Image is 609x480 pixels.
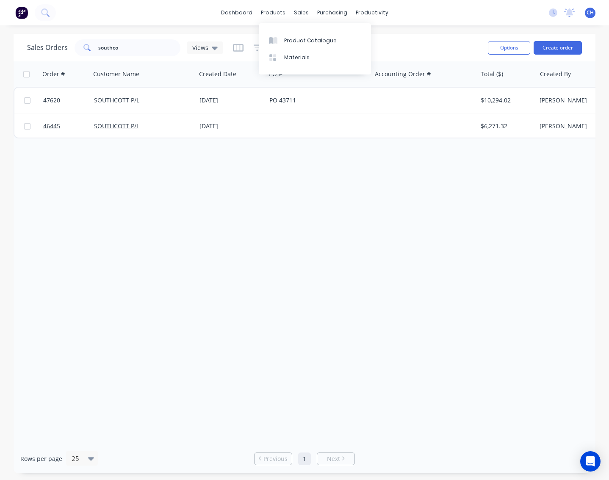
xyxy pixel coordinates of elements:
[327,455,340,463] span: Next
[20,455,62,463] span: Rows per page
[481,70,503,78] div: Total ($)
[94,122,139,130] a: SOUTHCOTT P/L
[42,70,65,78] div: Order #
[43,113,94,139] a: 46445
[263,455,288,463] span: Previous
[269,96,363,105] div: PO 43711
[580,451,601,472] div: Open Intercom Messenger
[15,6,28,19] img: Factory
[199,122,263,130] div: [DATE]
[540,70,571,78] div: Created By
[313,6,352,19] div: purchasing
[481,96,530,105] div: $10,294.02
[587,9,594,17] span: CH
[251,452,358,465] ul: Pagination
[481,122,530,130] div: $6,271.32
[98,39,181,56] input: Search...
[352,6,393,19] div: productivity
[298,452,311,465] a: Page 1 is your current page
[284,54,310,61] div: Materials
[27,44,68,52] h1: Sales Orders
[255,455,292,463] a: Previous page
[217,6,257,19] a: dashboard
[199,70,236,78] div: Created Date
[284,37,337,44] div: Product Catalogue
[290,6,313,19] div: sales
[93,70,139,78] div: Customer Name
[43,88,94,113] a: 47620
[43,96,60,105] span: 47620
[257,6,290,19] div: products
[43,122,60,130] span: 46445
[375,70,431,78] div: Accounting Order #
[94,96,139,104] a: SOUTHCOTT P/L
[317,455,354,463] a: Next page
[192,43,208,52] span: Views
[259,49,371,66] a: Materials
[199,96,263,105] div: [DATE]
[259,32,371,49] a: Product Catalogue
[534,41,582,55] button: Create order
[488,41,530,55] button: Options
